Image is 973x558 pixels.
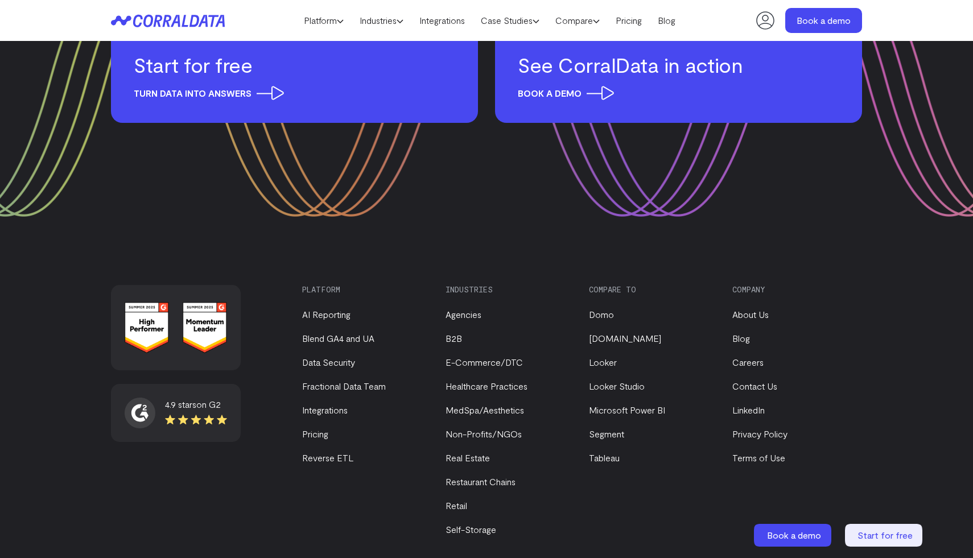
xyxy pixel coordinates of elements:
a: MedSpa/Aesthetics [446,404,524,415]
a: LinkedIn [732,404,765,415]
a: Real Estate [446,452,490,463]
a: Fractional Data Team [302,381,386,391]
a: Contact Us [732,381,777,391]
a: Book a demo [754,524,834,547]
h3: Start for free [134,52,455,77]
a: 4.9 starson G2 [125,398,227,428]
a: Compare [547,12,608,29]
h3: Compare to [589,285,713,294]
a: Healthcare Practices [446,381,527,391]
a: Blog [732,333,750,344]
a: B2B [446,333,462,344]
a: Integrations [411,12,473,29]
a: Blend GA4 and UA [302,333,374,344]
h3: See CorralData in action [518,52,839,77]
a: Book a demo [785,8,862,33]
span: Start for free [857,530,913,540]
a: Domo [589,309,614,320]
a: Segment [589,428,624,439]
a: Pricing [608,12,650,29]
a: Case Studies [473,12,547,29]
a: Privacy Policy [732,428,788,439]
a: Tableau [589,452,620,463]
a: Self-Storage [446,524,496,535]
a: Platform [296,12,352,29]
a: Microsoft Power BI [589,404,665,415]
h3: Company [732,285,856,294]
a: Start for free [845,524,925,547]
span: Turn data into answers [134,86,284,100]
a: Careers [732,357,764,367]
a: Blog [650,12,683,29]
a: E-Commerce/DTC [446,357,523,367]
span: Book a demo [518,86,614,100]
a: Data Security [302,357,355,367]
h3: Platform [302,285,426,294]
a: AI Reporting [302,309,351,320]
a: Restaurant Chains [446,476,516,487]
a: Pricing [302,428,328,439]
span: Book a demo [767,530,821,540]
a: Looker Studio [589,381,645,391]
h3: Industries [446,285,570,294]
a: Non-Profits/NGOs [446,428,522,439]
div: 4.9 stars [165,398,227,411]
a: Terms of Use [732,452,785,463]
a: Agencies [446,309,481,320]
a: About Us [732,309,769,320]
a: Looker [589,357,617,367]
a: Industries [352,12,411,29]
a: [DOMAIN_NAME] [589,333,661,344]
span: on G2 [196,399,221,410]
a: Integrations [302,404,348,415]
a: Reverse ETL [302,452,353,463]
a: Retail [446,500,467,511]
